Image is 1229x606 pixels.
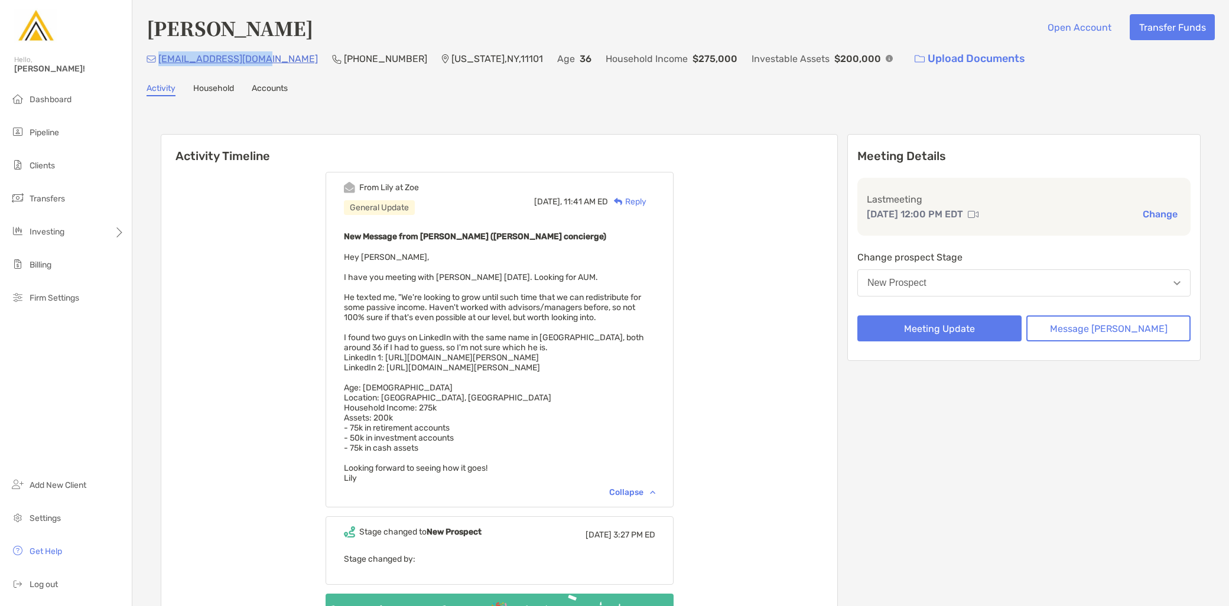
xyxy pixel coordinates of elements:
button: Open Account [1038,14,1120,40]
span: [PERSON_NAME]! [14,64,125,74]
p: [EMAIL_ADDRESS][DOMAIN_NAME] [158,51,318,66]
span: [DATE] [586,530,612,540]
img: button icon [915,55,925,63]
span: [DATE], [534,197,562,207]
span: 11:41 AM ED [564,197,608,207]
img: Event icon [344,526,355,537]
div: From Lily at Zoe [359,183,419,193]
div: New Prospect [867,278,926,288]
span: Hey [PERSON_NAME], I have you meeting with [PERSON_NAME] [DATE]. Looking for AUM. He texted me, "... [344,252,644,483]
img: logout icon [11,576,25,591]
img: dashboard icon [11,92,25,106]
img: investing icon [11,224,25,238]
span: Dashboard [30,95,71,105]
a: Accounts [252,83,288,96]
img: Phone Icon [332,54,342,64]
div: Stage changed to [359,527,482,537]
img: communication type [968,210,978,219]
button: Change [1139,208,1181,220]
img: get-help icon [11,543,25,558]
p: [DATE] 12:00 PM EDT [867,207,963,221]
p: Age [557,51,575,66]
button: Message [PERSON_NAME] [1026,315,1191,341]
img: Reply icon [614,198,623,206]
p: $200,000 [834,51,881,66]
h4: [PERSON_NAME] [147,14,313,41]
p: Stage changed by: [344,552,655,566]
p: [PHONE_NUMBER] [344,51,427,66]
img: Chevron icon [650,490,655,494]
b: New Message from [PERSON_NAME] ([PERSON_NAME] concierge) [344,232,606,242]
div: General Update [344,200,415,215]
h6: Activity Timeline [161,135,837,163]
img: clients icon [11,158,25,172]
a: Activity [147,83,175,96]
img: Open dropdown arrow [1173,281,1181,285]
span: Transfers [30,194,65,204]
span: Billing [30,260,51,270]
p: Change prospect Stage [857,250,1191,265]
p: Meeting Details [857,149,1191,164]
img: add_new_client icon [11,477,25,491]
span: Get Help [30,546,62,556]
p: $275,000 [692,51,737,66]
img: Info Icon [886,55,893,62]
span: Pipeline [30,128,59,138]
p: Last meeting [867,192,1181,207]
span: Settings [30,513,61,523]
div: Collapse [609,487,655,497]
span: Firm Settings [30,293,79,303]
span: 3:27 PM ED [613,530,655,540]
img: settings icon [11,510,25,524]
b: New Prospect [427,527,482,537]
p: 36 [580,51,591,66]
img: transfers icon [11,191,25,205]
img: Zoe Logo [14,5,57,47]
a: Upload Documents [907,46,1033,71]
button: Meeting Update [857,315,1022,341]
img: Location Icon [441,54,449,64]
p: Household Income [606,51,688,66]
span: Clients [30,161,55,171]
p: [US_STATE] , NY , 11101 [451,51,543,66]
span: Investing [30,227,64,237]
div: Reply [608,196,646,208]
p: Investable Assets [752,51,830,66]
img: pipeline icon [11,125,25,139]
button: Transfer Funds [1130,14,1215,40]
a: Household [193,83,234,96]
img: billing icon [11,257,25,271]
span: Add New Client [30,480,86,490]
img: Email Icon [147,56,156,63]
button: New Prospect [857,269,1191,297]
img: firm-settings icon [11,290,25,304]
span: Log out [30,579,58,589]
img: Event icon [344,182,355,193]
